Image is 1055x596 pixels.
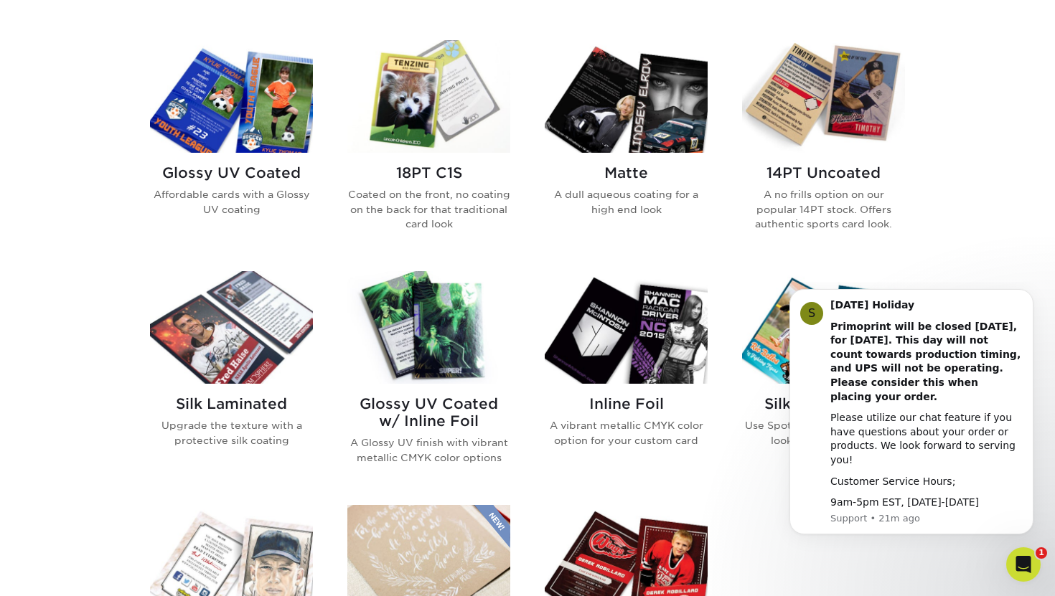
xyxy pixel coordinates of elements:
[347,164,510,181] h2: 18PT C1S
[347,40,510,254] a: 18PT C1S Trading Cards 18PT C1S Coated on the front, no coating on the back for that traditional ...
[545,395,708,412] h2: Inline Foil
[150,40,313,254] a: Glossy UV Coated Trading Cards Glossy UV Coated Affordable cards with a Glossy UV coating
[742,164,905,181] h2: 14PT Uncoated
[545,187,708,217] p: A dull aqueous coating for a high end look
[4,552,122,591] iframe: Google Customer Reviews
[347,271,510,488] a: Glossy UV Coated w/ Inline Foil Trading Cards Glossy UV Coated w/ Inline Foil A Glossy UV finish ...
[347,271,510,384] img: Glossy UV Coated w/ Inline Foil Trading Cards
[742,271,905,384] img: Silk w/ Spot UV Trading Cards
[1036,547,1047,559] span: 1
[347,40,510,153] img: 18PT C1S Trading Cards
[347,395,510,430] h2: Glossy UV Coated w/ Inline Foil
[742,40,905,254] a: 14PT Uncoated Trading Cards 14PT Uncoated A no frills option on our popular 14PT stock. Offers au...
[347,187,510,231] p: Coated on the front, no coating on the back for that traditional card look
[742,395,905,412] h2: Silk w/ Spot UV
[742,187,905,231] p: A no frills option on our popular 14PT stock. Offers authentic sports card look.
[545,271,708,488] a: Inline Foil Trading Cards Inline Foil A vibrant metallic CMYK color option for your custom card
[474,505,510,548] img: New Product
[150,187,313,217] p: Affordable cards with a Glossy UV coating
[545,40,708,153] img: Matte Trading Cards
[742,271,905,488] a: Silk w/ Spot UV Trading Cards Silk w/ Spot UV Use Spot Gloss to enhance the look of your silk card
[150,40,313,153] img: Glossy UV Coated Trading Cards
[347,435,510,465] p: A Glossy UV finish with vibrant metallic CMYK color options
[150,164,313,181] h2: Glossy UV Coated
[545,271,708,384] img: Inline Foil Trading Cards
[768,282,1055,557] iframe: Intercom notifications message
[150,418,313,448] p: Upgrade the texture with a protective silk coating
[742,418,905,448] p: Use Spot Gloss to enhance the look of your silk card
[1006,547,1041,582] iframe: Intercom live chat
[545,164,708,181] h2: Matte
[742,40,905,153] img: 14PT Uncoated Trading Cards
[545,418,708,448] p: A vibrant metallic CMYK color option for your custom card
[150,271,313,488] a: Silk Laminated Trading Cards Silk Laminated Upgrade the texture with a protective silk coating
[150,271,313,384] img: Silk Laminated Trading Cards
[545,40,708,254] a: Matte Trading Cards Matte A dull aqueous coating for a high end look
[150,395,313,412] h2: Silk Laminated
